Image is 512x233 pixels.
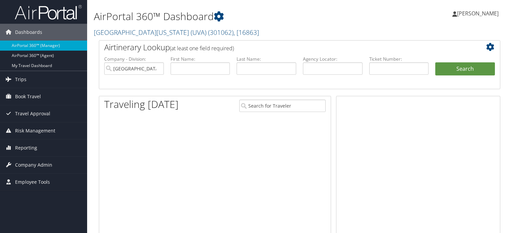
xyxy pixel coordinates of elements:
[15,105,50,122] span: Travel Approval
[104,97,179,111] h1: Traveling [DATE]
[94,9,368,23] h1: AirPortal 360™ Dashboard
[237,56,296,62] label: Last Name:
[171,56,230,62] label: First Name:
[104,42,461,53] h2: Airtinerary Lookup
[15,4,82,20] img: airportal-logo.png
[170,45,234,52] span: (at least one field required)
[435,62,495,76] button: Search
[303,56,363,62] label: Agency Locator:
[104,56,164,62] label: Company - Division:
[15,88,41,105] span: Book Travel
[15,71,26,88] span: Trips
[208,28,234,37] span: ( 301062 )
[369,56,429,62] label: Ticket Number:
[457,10,499,17] span: [PERSON_NAME]
[15,139,37,156] span: Reporting
[15,122,55,139] span: Risk Management
[234,28,259,37] span: , [ 16863 ]
[239,100,326,112] input: Search for Traveler
[452,3,505,23] a: [PERSON_NAME]
[94,28,259,37] a: [GEOGRAPHIC_DATA][US_STATE] (UVA)
[15,157,52,173] span: Company Admin
[15,174,50,190] span: Employee Tools
[15,24,42,41] span: Dashboards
